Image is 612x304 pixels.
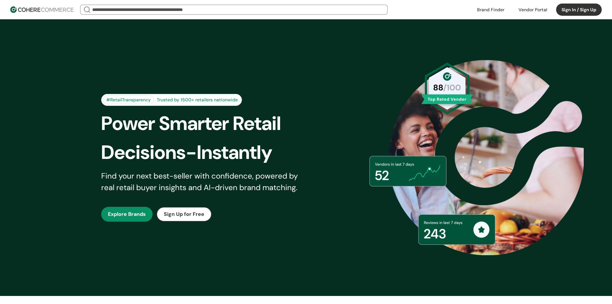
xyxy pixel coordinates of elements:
[156,207,212,222] button: Sign Up for Free
[101,170,306,193] div: Find your next best-seller with confidence, powered by real retail buyer insights and AI-driven b...
[154,97,240,103] div: Trusted by 1500+ retailers nationwide
[10,6,74,13] img: Cohere Logo
[556,4,602,16] button: Sign In / Sign Up
[101,109,317,138] div: Power Smarter Retail
[103,96,154,104] div: #RetailTransparency
[101,207,153,222] button: Explore Brands
[101,138,317,167] div: Decisions-Instantly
